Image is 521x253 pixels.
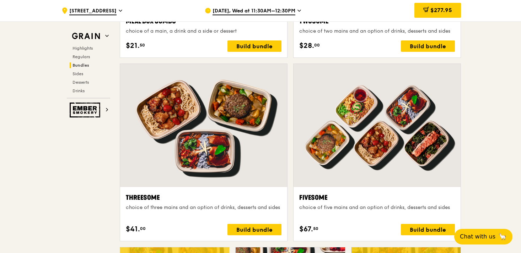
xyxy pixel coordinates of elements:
div: choice of a main, a drink and a side or dessert [126,28,281,35]
div: Twosome [299,16,455,26]
div: Build bundle [227,224,281,235]
button: Chat with us🦙 [454,229,512,244]
div: Meal Box Combo [126,16,281,26]
img: Ember Smokery web logo [70,103,102,117]
span: Regulars [72,54,90,59]
span: $277.95 [430,7,452,13]
div: choice of two mains and an option of drinks, desserts and sides [299,28,455,35]
div: choice of three mains and an option of drinks, desserts and sides [126,204,281,211]
div: Fivesome [299,193,455,203]
img: Grain web logo [70,30,102,43]
span: 00 [314,42,320,48]
span: Highlights [72,46,93,51]
span: $28. [299,40,314,51]
span: $67. [299,224,313,235]
span: 50 [140,42,145,48]
span: 🦙 [498,232,507,241]
div: choice of five mains and an option of drinks, desserts and sides [299,204,455,211]
span: [DATE], Wed at 11:30AM–12:30PM [213,7,295,15]
div: Build bundle [401,40,455,52]
div: Build bundle [401,224,455,235]
span: Drinks [72,88,85,93]
span: Chat with us [460,232,495,241]
span: $41. [126,224,140,235]
span: $21. [126,40,140,51]
span: [STREET_ADDRESS] [69,7,117,15]
div: Build bundle [227,40,281,52]
span: 50 [313,226,318,231]
span: Desserts [72,80,89,85]
span: Bundles [72,63,89,68]
span: Sides [72,71,83,76]
div: Threesome [126,193,281,203]
span: 00 [140,226,146,231]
